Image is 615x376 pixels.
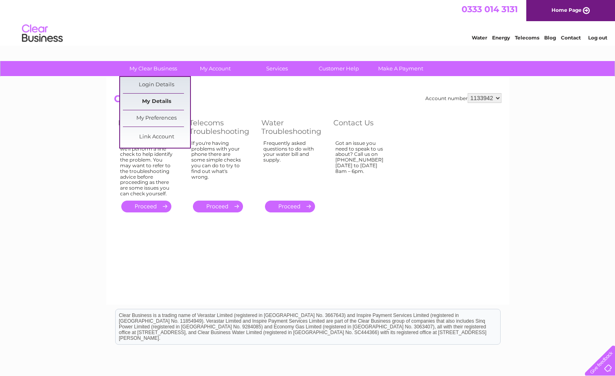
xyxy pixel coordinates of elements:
a: . [121,201,171,212]
th: Water Troubleshooting [257,116,329,138]
a: Log out [588,35,607,41]
a: Make A Payment [367,61,434,76]
a: My Clear Business [120,61,187,76]
a: . [265,201,315,212]
img: logo.png [22,21,63,46]
a: My Preferences [123,110,190,127]
th: Telecoms Troubleshooting [185,116,257,138]
a: Blog [544,35,556,41]
div: If you're having problems with your phone there are some simple checks you can do to try to find ... [191,140,245,193]
a: Login Details [123,77,190,93]
a: Contact [561,35,581,41]
a: My Account [182,61,249,76]
a: Telecoms [515,35,539,41]
a: Link Account [123,129,190,145]
th: Contact Us [329,116,401,138]
div: Clear Business is a trading name of Verastar Limited (registered in [GEOGRAPHIC_DATA] No. 3667643... [116,4,500,39]
div: Account number [425,93,501,103]
div: Got an issue you need to speak to us about? Call us on [PHONE_NUMBER] [DATE] to [DATE] 8am – 6pm. [335,140,388,193]
div: Frequently asked questions to do with your water bill and supply. [263,140,317,193]
a: My Details [123,94,190,110]
a: 0333 014 3131 [462,4,518,14]
th: Log Fault [114,116,185,138]
a: Customer Help [305,61,372,76]
a: Water [472,35,487,41]
a: Services [243,61,311,76]
a: . [193,201,243,212]
a: Energy [492,35,510,41]
h2: Customer Help [114,93,501,109]
div: In order to log a fault we'll perform a line check to help identify the problem. You may want to ... [120,140,173,197]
